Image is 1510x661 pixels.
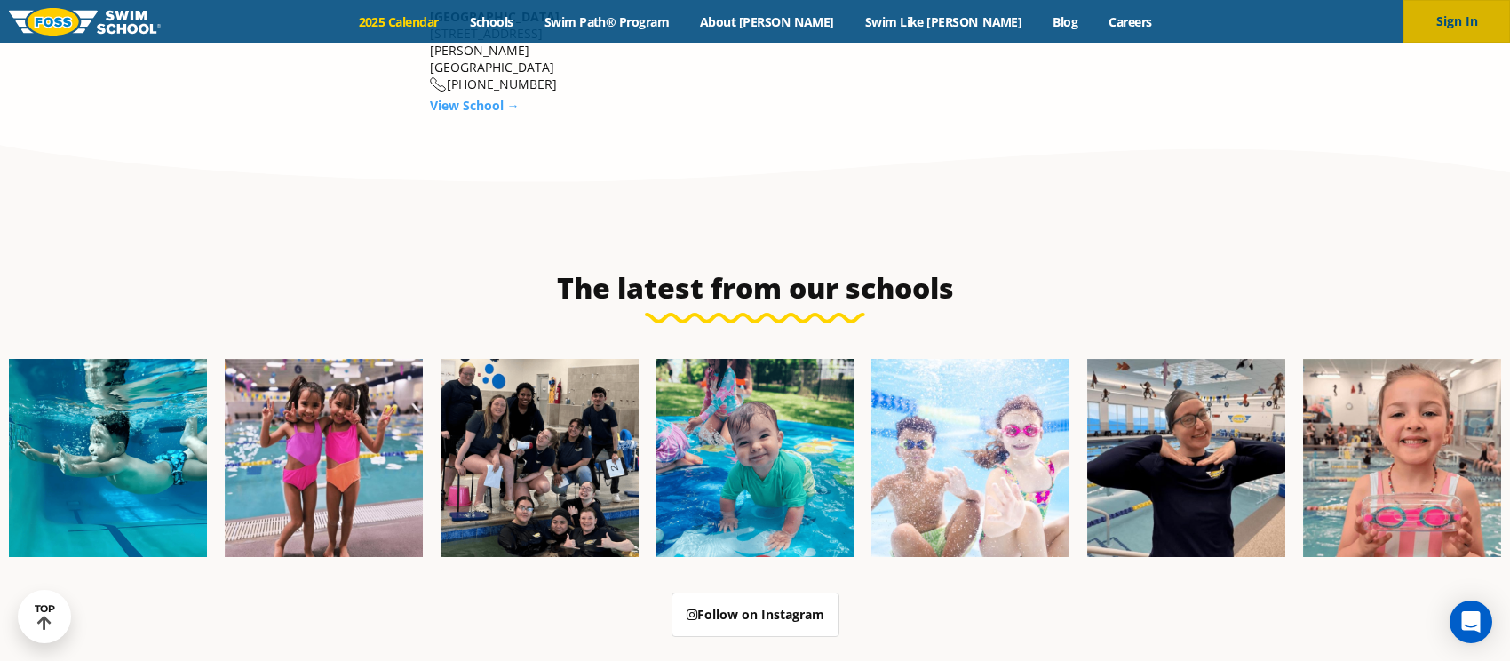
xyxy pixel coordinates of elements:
div: Open Intercom Messenger [1450,601,1492,643]
img: Fa25-Website-Images-600x600.png [656,359,854,557]
a: Careers [1093,13,1167,30]
a: Blog [1037,13,1093,30]
a: About [PERSON_NAME] [685,13,850,30]
img: Fa25-Website-Images-1-600x600.png [9,359,207,557]
img: Fa25-Website-Images-9-600x600.jpg [1087,359,1285,557]
a: Follow on Instagram [672,593,839,637]
div: [STREET_ADDRESS][PERSON_NAME] [GEOGRAPHIC_DATA] [PHONE_NUMBER] [430,8,635,93]
a: Swim Path® Program [528,13,684,30]
a: Schools [454,13,528,30]
a: Swim Like [PERSON_NAME] [849,13,1037,30]
img: location-phone-o-icon.svg [430,77,447,92]
img: Fa25-Website-Images-14-600x600.jpg [1303,359,1501,557]
a: 2025 Calendar [343,13,454,30]
div: TOP [35,603,55,631]
img: FOSS Swim School Logo [9,8,161,36]
img: Fa25-Website-Images-8-600x600.jpg [225,359,423,557]
img: Fa25-Website-Images-2-600x600.png [441,359,639,557]
a: View School → [430,97,520,114]
img: FCC_FOSS_GeneralShoot_May_FallCampaign_lowres-9556-600x600.jpg [871,359,1069,557]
